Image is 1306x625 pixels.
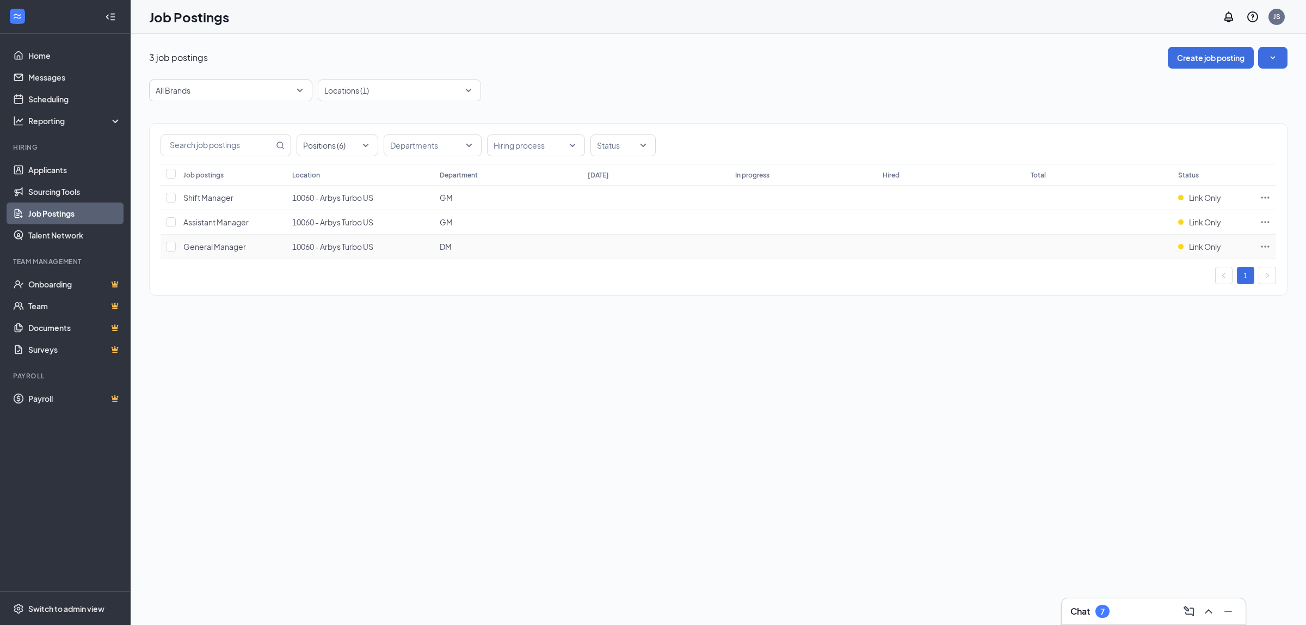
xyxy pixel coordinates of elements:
[1189,192,1221,203] span: Link Only
[287,186,434,210] td: 10060 - Arbys Turbo US
[1180,603,1198,620] button: ComposeMessage
[13,257,119,266] div: Team Management
[1259,267,1276,284] li: Next Page
[1215,267,1233,284] button: left
[28,317,121,339] a: DocumentsCrown
[13,371,119,381] div: Payroll
[582,164,730,186] th: [DATE]
[183,193,233,203] span: Shift Manager
[1258,47,1287,69] button: SmallChevronDown
[1189,217,1221,228] span: Link Only
[1222,605,1235,618] svg: Minimize
[434,210,582,235] td: GM
[28,388,121,409] a: PayrollCrown
[1260,192,1271,203] svg: Ellipses
[292,170,320,180] div: Location
[1070,605,1090,617] h3: Chat
[1215,267,1233,284] li: Previous Page
[292,193,373,203] span: 10060 - Arbys Turbo US
[1267,52,1278,63] svg: SmallChevronDown
[105,11,116,22] svg: Collapse
[28,339,121,360] a: SurveysCrown
[440,193,453,203] span: GM
[434,186,582,210] td: GM
[12,11,23,22] svg: WorkstreamLogo
[28,88,121,110] a: Scheduling
[28,224,121,246] a: Talent Network
[1260,217,1271,228] svg: Ellipses
[13,603,24,614] svg: Settings
[1202,605,1215,618] svg: ChevronUp
[28,66,121,88] a: Messages
[28,45,121,66] a: Home
[28,159,121,181] a: Applicants
[28,273,121,295] a: OnboardingCrown
[13,143,119,152] div: Hiring
[1273,12,1280,21] div: JS
[1264,272,1271,279] span: right
[1246,10,1259,23] svg: QuestionInfo
[1200,603,1217,620] button: ChevronUp
[434,235,582,259] td: DM
[1182,605,1196,618] svg: ComposeMessage
[161,135,274,156] input: Search job postings
[1221,272,1227,279] span: left
[183,217,249,227] span: Assistant Manager
[1168,47,1254,69] button: Create job posting
[730,164,877,186] th: In progress
[276,141,285,150] svg: MagnifyingGlass
[440,217,453,227] span: GM
[149,8,229,26] h1: Job Postings
[1189,241,1221,252] span: Link Only
[183,170,224,180] div: Job postings
[28,603,104,614] div: Switch to admin view
[28,295,121,317] a: TeamCrown
[292,242,373,252] span: 10060 - Arbys Turbo US
[440,170,478,180] div: Department
[1269,588,1295,614] iframe: To enrich screen reader interactions, please activate Accessibility in Grammarly extension settings
[1219,603,1237,620] button: Minimize
[1259,267,1276,284] button: right
[156,85,190,96] p: All Brands
[13,115,24,126] svg: Analysis
[440,242,452,252] span: DM
[28,181,121,203] a: Sourcing Tools
[287,235,434,259] td: 10060 - Arbys Turbo US
[149,52,208,64] p: 3 job postings
[877,164,1025,186] th: Hired
[183,242,246,252] span: General Manager
[1173,164,1254,186] th: Status
[287,210,434,235] td: 10060 - Arbys Turbo US
[28,203,121,224] a: Job Postings
[292,217,373,227] span: 10060 - Arbys Turbo US
[1100,607,1105,616] div: 7
[1222,10,1235,23] svg: Notifications
[1260,241,1271,252] svg: Ellipses
[1237,267,1254,284] a: 1
[28,115,122,126] div: Reporting
[1025,164,1173,186] th: Total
